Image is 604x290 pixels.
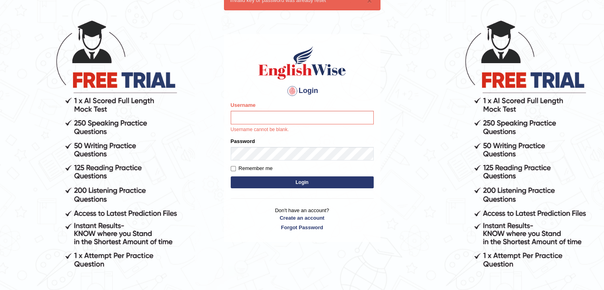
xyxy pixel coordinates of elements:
[231,207,374,231] p: Don't have an account?
[231,166,236,171] input: Remember me
[231,214,374,222] a: Create an account
[231,164,273,172] label: Remember me
[231,101,256,109] label: Username
[231,137,255,145] label: Password
[231,126,374,133] p: Username cannot be blank.
[231,224,374,231] a: Forgot Password
[257,45,347,81] img: Logo of English Wise sign in for intelligent practice with AI
[231,176,374,188] button: Login
[231,85,374,97] h4: Login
